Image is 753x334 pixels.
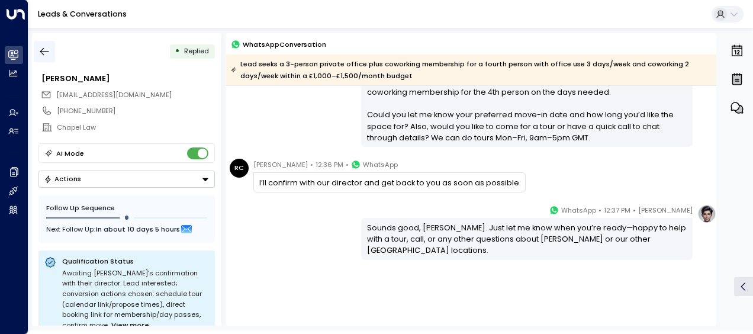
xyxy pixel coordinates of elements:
a: Leads & Conversations [38,9,127,19]
div: Awaiting [PERSON_NAME]’s confirmation with their director. Lead interested; conversion actions ch... [62,268,209,331]
div: [PHONE_NUMBER] [57,106,214,116]
div: RC [230,159,249,178]
div: • [175,43,180,60]
button: Actions [38,171,215,188]
span: • [346,159,349,171]
div: Button group with a nested menu [38,171,215,188]
div: Follow Up Sequence [46,203,207,213]
span: • [310,159,313,171]
span: 12:37 PM [604,204,630,216]
span: [PERSON_NAME] [638,204,693,216]
div: Sounds good, [PERSON_NAME]. Just let me know when you’re ready—happy to help with a tour, call, o... [367,222,687,256]
span: [PERSON_NAME] [253,159,308,171]
div: Next Follow Up: [46,223,207,236]
div: Chapel Law [57,123,214,133]
span: • [633,204,636,216]
span: [EMAIL_ADDRESS][DOMAIN_NAME] [56,90,172,99]
div: Yes, the 3-person and 4-person options at [GEOGRAPHIC_DATA] are private office rooms. For your se... [367,64,687,143]
div: [PERSON_NAME] [41,73,214,84]
p: Qualification Status [62,256,209,266]
span: • [598,204,601,216]
span: WhatsApp [363,159,398,171]
span: WhatsApp [561,204,596,216]
div: Lead seeks a 3-person private office plus coworking membership for a fourth person with office us... [231,58,710,82]
span: WhatsApp Conversation [243,39,326,50]
div: Actions [44,175,81,183]
img: profile-logo.png [697,204,716,223]
div: AI Mode [56,147,84,159]
span: 12:36 PM [316,159,343,171]
span: View more [111,320,149,331]
span: Replied [184,46,209,56]
span: In about 10 days 5 hours [96,223,180,236]
div: I’ll confirm with our director and get back to you as soon as possible [259,177,519,188]
span: marketing@chapellaw.co.uk [56,90,172,100]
